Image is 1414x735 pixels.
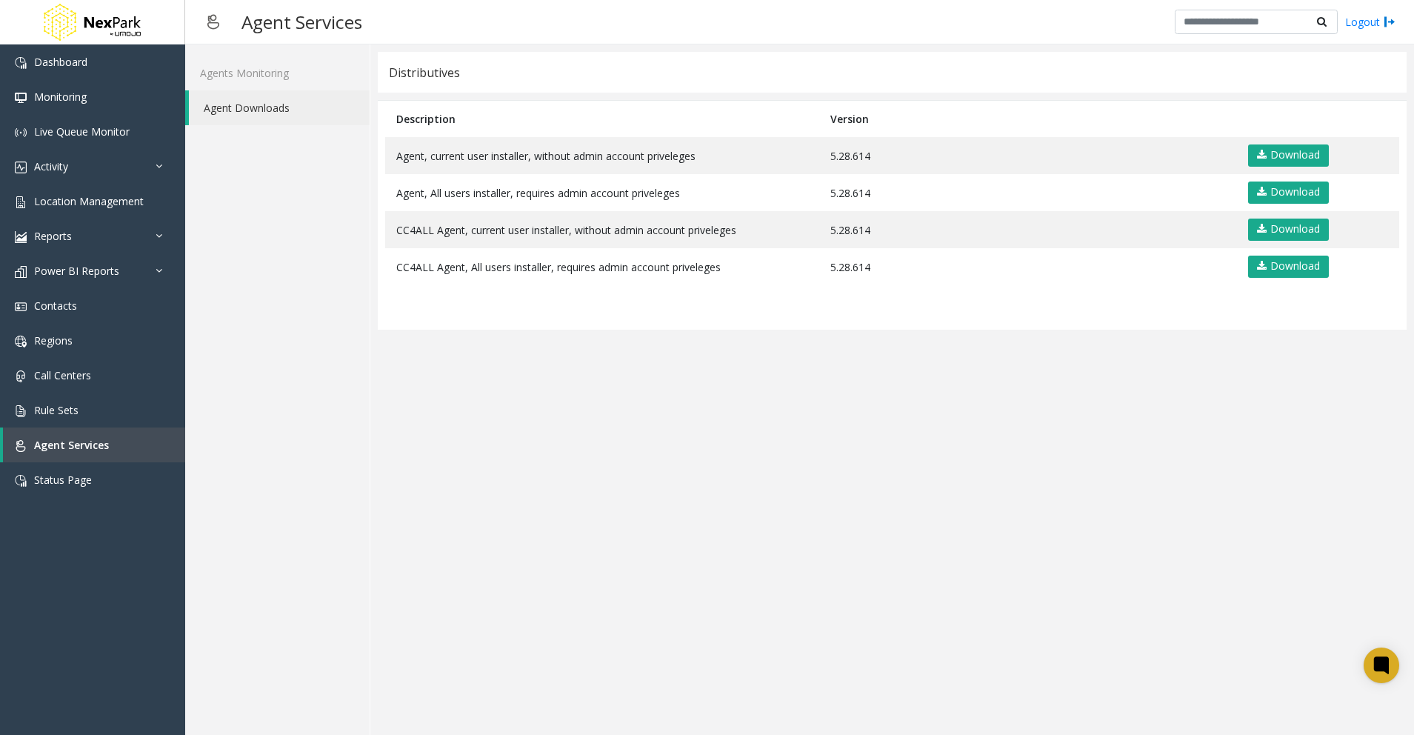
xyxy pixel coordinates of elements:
span: Regions [34,333,73,347]
img: 'icon' [15,92,27,104]
span: Contacts [34,299,77,313]
span: Location Management [34,194,144,208]
span: Agent Services [34,438,109,452]
a: Download [1248,144,1329,167]
span: Rule Sets [34,403,79,417]
img: 'icon' [15,475,27,487]
td: CC4ALL Agent, current user installer, without admin account priveleges [385,211,819,248]
img: 'icon' [15,370,27,382]
img: 'icon' [15,301,27,313]
th: Version [819,101,1234,137]
img: 'icon' [15,231,27,243]
img: 'icon' [15,57,27,69]
span: Monitoring [34,90,87,104]
img: 'icon' [15,336,27,347]
span: Dashboard [34,55,87,69]
img: logout [1384,14,1395,30]
a: Logout [1345,14,1395,30]
a: Download [1248,256,1329,278]
img: 'icon' [15,162,27,173]
td: Agent, current user installer, without admin account priveleges [385,137,819,174]
img: 'icon' [15,440,27,452]
span: Live Queue Monitor [34,124,130,139]
a: Agents Monitoring [185,56,370,90]
a: Agent Services [3,428,185,462]
span: Call Centers [34,368,91,382]
img: 'icon' [15,127,27,139]
span: Status Page [34,473,92,487]
th: Description [385,101,819,137]
span: Reports [34,229,72,243]
td: CC4ALL Agent, All users installer, requires admin account priveleges [385,248,819,285]
span: Activity [34,159,68,173]
div: Distributives [389,63,460,82]
td: 5.28.614 [819,137,1234,174]
a: Download [1248,182,1329,204]
img: pageIcon [200,4,227,40]
img: 'icon' [15,196,27,208]
img: 'icon' [15,266,27,278]
span: Power BI Reports [34,264,119,278]
img: 'icon' [15,405,27,417]
td: Agent, All users installer, requires admin account priveleges [385,174,819,211]
td: 5.28.614 [819,248,1234,285]
td: 5.28.614 [819,174,1234,211]
h3: Agent Services [234,4,370,40]
a: Agent Downloads [189,90,370,125]
a: Download [1248,219,1329,241]
td: 5.28.614 [819,211,1234,248]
